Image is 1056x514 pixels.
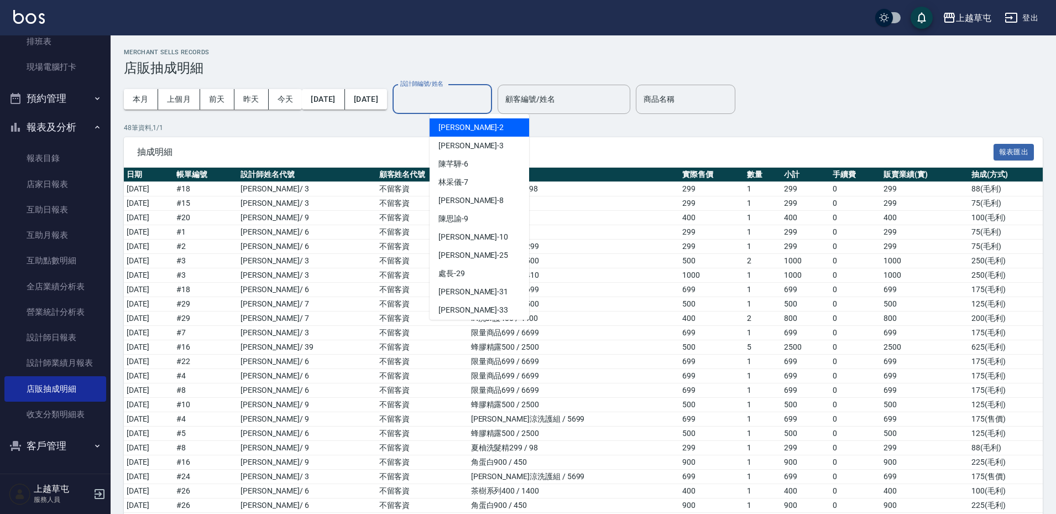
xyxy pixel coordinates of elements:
[124,455,174,470] td: [DATE]
[302,89,344,110] button: [DATE]
[881,182,969,196] td: 299
[468,283,679,297] td: 限量商品699 / 6699
[124,196,174,211] td: [DATE]
[744,240,781,254] td: 1
[377,311,468,326] td: 不留客資
[830,196,881,211] td: 0
[4,432,106,460] button: 客戶管理
[377,484,468,499] td: 不留客資
[881,470,969,484] td: 699
[174,455,238,470] td: # 16
[438,268,465,279] span: 處長 -29
[744,225,781,240] td: 1
[911,7,933,29] button: save
[744,254,781,268] td: 2
[781,340,830,355] td: 2500
[781,168,830,182] th: 小計
[124,254,174,268] td: [DATE]
[744,283,781,297] td: 1
[174,168,238,182] th: 帳單編號
[830,168,881,182] th: 手續費
[679,441,744,455] td: 299
[400,80,443,88] label: 設計師編號/姓名
[238,470,376,484] td: [PERSON_NAME]/ 3
[830,311,881,326] td: 0
[124,283,174,297] td: [DATE]
[234,89,269,110] button: 昨天
[200,89,234,110] button: 前天
[969,369,1043,383] td: 175 ( 毛利 )
[174,398,238,412] td: # 10
[938,7,996,29] button: 上越草屯
[4,325,106,350] a: 設計師日報表
[468,484,679,499] td: 茶樹系列400 / 1400
[744,441,781,455] td: 1
[468,211,679,225] td: 大髮蝶400 / 150
[468,168,679,182] th: 商品名稱代號
[174,412,238,427] td: # 4
[679,470,744,484] td: 699
[881,398,969,412] td: 500
[238,268,376,283] td: [PERSON_NAME]/ 3
[174,470,238,484] td: # 24
[124,225,174,240] td: [DATE]
[744,412,781,427] td: 1
[238,196,376,211] td: [PERSON_NAME]/ 3
[969,441,1043,455] td: 88 ( 毛利 )
[377,254,468,268] td: 不留客資
[4,54,106,80] a: 現場電腦打卡
[679,427,744,441] td: 500
[174,297,238,311] td: # 29
[377,441,468,455] td: 不留客資
[124,89,158,110] button: 本月
[781,311,830,326] td: 800
[377,369,468,383] td: 不留客資
[679,225,744,240] td: 299
[881,168,969,182] th: 販賣業績(實)
[377,283,468,297] td: 不留客資
[438,195,504,206] span: [PERSON_NAME] -8
[238,211,376,225] td: [PERSON_NAME]/ 9
[4,402,106,427] a: 收支分類明細表
[174,283,238,297] td: # 18
[4,84,106,113] button: 預約管理
[830,182,881,196] td: 0
[969,340,1043,355] td: 625 ( 毛利 )
[377,240,468,254] td: 不留客資
[969,268,1043,283] td: 250 ( 毛利 )
[124,470,174,484] td: [DATE]
[124,412,174,427] td: [DATE]
[881,283,969,297] td: 699
[744,311,781,326] td: 2
[881,455,969,470] td: 900
[238,182,376,196] td: [PERSON_NAME]/ 3
[137,147,994,158] span: 抽成明細
[969,398,1043,412] td: 125 ( 毛利 )
[969,225,1043,240] td: 75 ( 毛利 )
[124,383,174,398] td: [DATE]
[781,427,830,441] td: 500
[238,297,376,311] td: [PERSON_NAME]/ 7
[969,427,1043,441] td: 125 ( 毛利 )
[238,326,376,340] td: [PERSON_NAME]/ 3
[174,254,238,268] td: # 3
[124,369,174,383] td: [DATE]
[438,231,508,243] span: [PERSON_NAME] -10
[830,470,881,484] td: 0
[377,196,468,211] td: 不留客資
[238,412,376,427] td: [PERSON_NAME]/ 9
[174,196,238,211] td: # 15
[969,196,1043,211] td: 75 ( 毛利 )
[830,254,881,268] td: 0
[174,484,238,499] td: # 26
[238,383,376,398] td: [PERSON_NAME]/ 6
[377,211,468,225] td: 不留客資
[830,225,881,240] td: 0
[158,89,200,110] button: 上個月
[781,369,830,383] td: 699
[679,311,744,326] td: 400
[174,355,238,369] td: # 22
[679,297,744,311] td: 500
[124,168,174,182] th: 日期
[881,297,969,311] td: 500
